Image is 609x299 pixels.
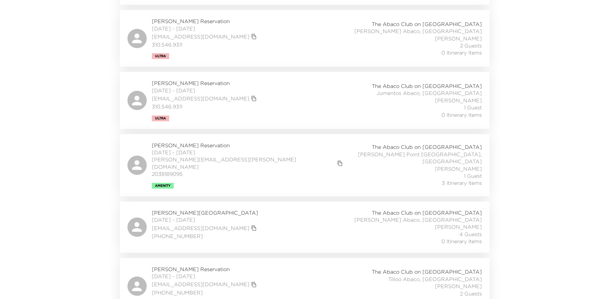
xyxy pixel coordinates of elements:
[435,165,482,172] span: [PERSON_NAME]
[152,281,249,288] a: [EMAIL_ADDRESS][DOMAIN_NAME]
[441,111,482,118] span: 0 Itinerary Items
[464,104,482,111] span: 1 Guest
[152,142,345,149] span: [PERSON_NAME] Reservation
[152,149,345,156] span: [DATE] - [DATE]
[388,276,482,283] span: Tilloo Abaco, [GEOGRAPHIC_DATA]
[435,97,482,104] span: [PERSON_NAME]
[152,289,258,296] span: [PHONE_NUMBER]
[152,233,258,240] span: [PHONE_NUMBER]
[152,80,258,87] span: [PERSON_NAME] Reservation
[464,172,482,179] span: 1 Guest
[152,103,258,110] span: 310.546.9311
[249,94,258,103] button: copy primary member email
[152,25,258,32] span: [DATE] - [DATE]
[155,184,170,188] span: Amenity
[249,32,258,41] button: copy primary member email
[152,209,258,216] span: [PERSON_NAME][GEOGRAPHIC_DATA]
[152,216,258,223] span: [DATE] - [DATE]
[249,280,258,289] button: copy primary member email
[441,238,482,245] span: 0 Itinerary Items
[435,35,482,42] span: [PERSON_NAME]
[120,134,490,196] a: [PERSON_NAME] Reservation[DATE] - [DATE][PERSON_NAME][EMAIL_ADDRESS][PERSON_NAME][DOMAIN_NAME]cop...
[152,225,249,232] a: [EMAIL_ADDRESS][DOMAIN_NAME]
[152,87,258,94] span: [DATE] - [DATE]
[354,216,482,223] span: [PERSON_NAME] Abaco, [GEOGRAPHIC_DATA]
[442,179,482,186] span: 3 Itinerary Items
[372,209,482,216] span: The Abaco Club on [GEOGRAPHIC_DATA]
[120,201,490,253] a: [PERSON_NAME][GEOGRAPHIC_DATA][DATE] - [DATE][EMAIL_ADDRESS][DOMAIN_NAME]copy primary member emai...
[354,28,482,35] span: [PERSON_NAME] Abaco, [GEOGRAPHIC_DATA]
[152,41,258,48] span: 310.546.9311
[372,268,482,275] span: The Abaco Club on [GEOGRAPHIC_DATA]
[152,156,336,170] a: [PERSON_NAME][EMAIL_ADDRESS][PERSON_NAME][DOMAIN_NAME]
[152,170,345,177] span: 2038189095
[152,273,258,280] span: [DATE] - [DATE]
[460,290,482,297] span: 2 Guests
[435,283,482,290] span: [PERSON_NAME]
[152,95,249,102] a: [EMAIL_ADDRESS][DOMAIN_NAME]
[372,82,482,90] span: The Abaco Club on [GEOGRAPHIC_DATA]
[460,42,482,49] span: 2 Guests
[372,143,482,150] span: The Abaco Club on [GEOGRAPHIC_DATA]
[155,116,166,120] span: Ultra
[335,159,344,168] button: copy primary member email
[152,266,258,273] span: [PERSON_NAME] Reservation
[435,223,482,230] span: [PERSON_NAME]
[372,21,482,28] span: The Abaco Club on [GEOGRAPHIC_DATA]
[377,90,482,97] span: Jumentos Abaco, [GEOGRAPHIC_DATA]
[344,151,482,165] span: [PERSON_NAME] Point [GEOGRAPHIC_DATA], [GEOGRAPHIC_DATA]
[120,10,490,67] a: [PERSON_NAME] Reservation[DATE] - [DATE][EMAIL_ADDRESS][DOMAIN_NAME]copy primary member email310....
[459,231,482,238] span: 4 Guests
[120,72,490,129] a: [PERSON_NAME] Reservation[DATE] - [DATE][EMAIL_ADDRESS][DOMAIN_NAME]copy primary member email310....
[155,54,166,58] span: Ultra
[152,18,258,25] span: [PERSON_NAME] Reservation
[249,224,258,233] button: copy primary member email
[152,33,249,40] a: [EMAIL_ADDRESS][DOMAIN_NAME]
[441,49,482,56] span: 0 Itinerary Items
